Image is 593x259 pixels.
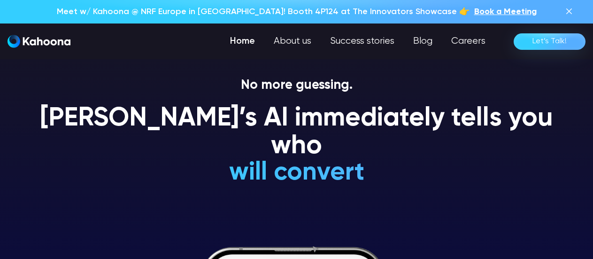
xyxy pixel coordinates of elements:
[30,105,563,161] h1: [PERSON_NAME]’s AI immediately tells you who
[474,8,537,16] span: Book a Meeting
[158,159,435,187] h1: will convert
[221,32,264,51] a: Home
[30,78,563,94] p: No more guessing.
[514,33,585,50] a: Let’s Talk!
[8,35,70,48] a: home
[264,32,321,51] a: About us
[321,32,404,51] a: Success stories
[8,35,70,48] img: Kahoona logo white
[404,32,442,51] a: Blog
[57,6,470,18] p: Meet w/ Kahoona @ NRF Europe in [GEOGRAPHIC_DATA]! Booth 4P124 at The Innovators Showcase 👉
[474,6,537,18] a: Book a Meeting
[532,34,567,49] div: Let’s Talk!
[442,32,495,51] a: Careers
